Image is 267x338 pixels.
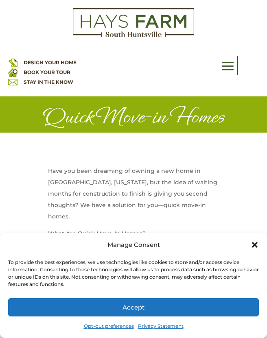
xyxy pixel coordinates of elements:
a: Opt-out preferences [84,321,134,332]
div: Manage Consent [107,239,160,251]
p: What Are Quick Move-In Homes? Quick move-in homes, also known as inventory, spec, and move-in rea... [48,228,219,325]
a: hays farm homes huntsville development [73,32,194,39]
div: To provide the best experiences, we use technologies like cookies to store and/or access device i... [8,259,259,288]
p: Have you been dreaming of owning a new home in [GEOGRAPHIC_DATA], [US_STATE], but the idea of wai... [48,165,219,228]
button: Accept [8,298,259,316]
a: STAY IN THE KNOW [24,79,73,85]
a: BOOK YOUR TOUR [24,69,70,75]
a: Privacy Statement [138,321,184,332]
div: Close dialog [251,241,259,249]
h1: Quick Move-in Homes [27,105,241,133]
a: DESIGN YOUR HOME [24,59,77,65]
img: design your home [8,58,18,67]
img: book your home tour [8,68,18,77]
